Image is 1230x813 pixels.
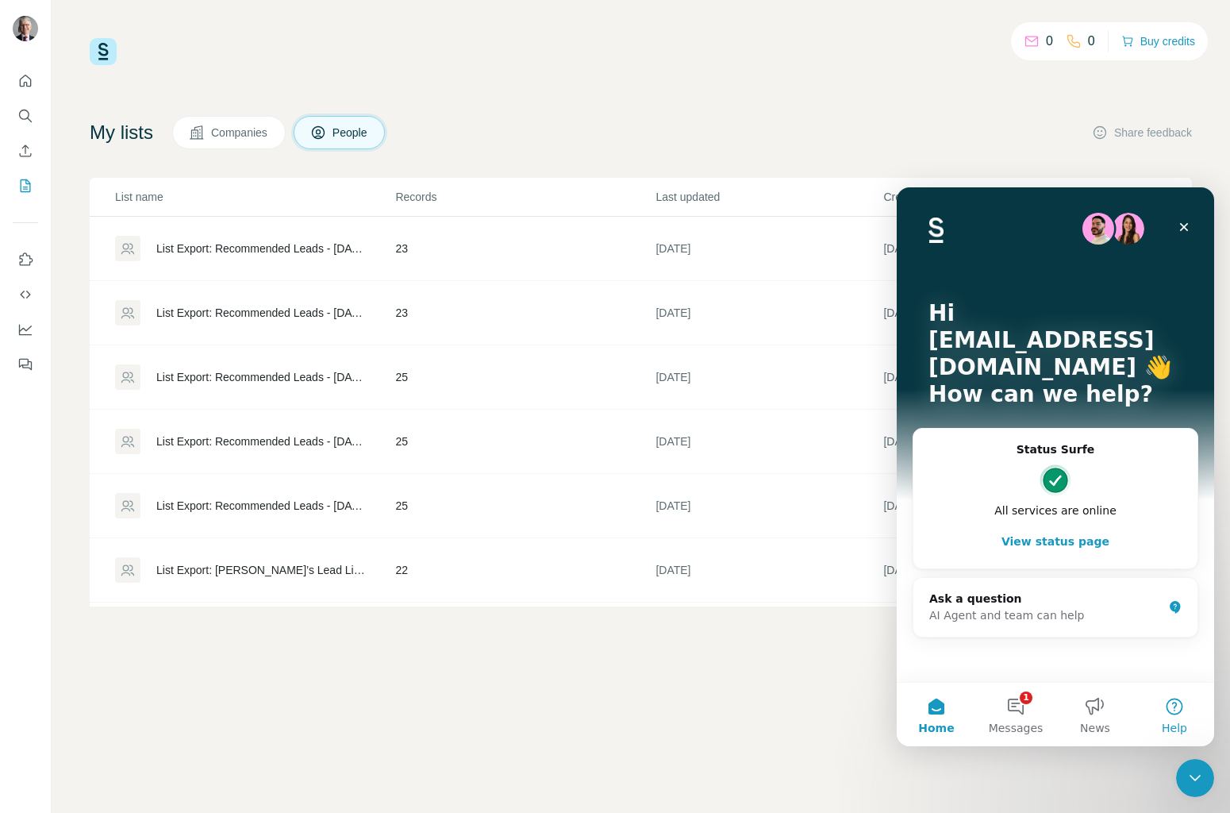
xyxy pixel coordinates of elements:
[1088,32,1095,51] p: 0
[13,315,38,344] button: Dashboard
[394,538,655,603] td: 22
[13,245,38,274] button: Use Surfe on LinkedIn
[882,538,1110,603] td: [DATE]
[1046,32,1053,51] p: 0
[394,217,655,281] td: 23
[882,281,1110,345] td: [DATE]
[13,171,38,200] button: My lists
[13,67,38,95] button: Quick start
[394,474,655,538] td: 25
[394,410,655,474] td: 25
[1121,30,1195,52] button: Buy credits
[394,345,655,410] td: 25
[156,241,368,256] div: List Export: Recommended Leads - [DATE] 14:08
[90,120,153,145] h4: My lists
[394,603,655,667] td: 25
[655,189,882,205] p: Last updated
[897,187,1214,746] iframe: Intercom live chat
[156,562,368,578] div: List Export: [PERSON_NAME]’s Lead List - [DATE] 23:04
[394,281,655,345] td: 23
[13,137,38,165] button: Enrich CSV
[655,281,882,345] td: [DATE]
[882,603,1110,667] td: [DATE]
[211,125,269,141] span: Companies
[156,369,368,385] div: List Export: Recommended Leads - [DATE] 14:07
[655,217,882,281] td: [DATE]
[332,125,369,141] span: People
[882,217,1110,281] td: [DATE]
[883,189,1109,205] p: Created at
[882,410,1110,474] td: [DATE]
[655,603,882,667] td: [DATE]
[13,280,38,309] button: Use Surfe API
[1176,759,1214,797] iframe: Intercom live chat
[882,345,1110,410] td: [DATE]
[115,189,394,205] p: List name
[395,189,654,205] p: Records
[13,16,38,41] img: Avatar
[156,305,368,321] div: List Export: Recommended Leads - [DATE] 14:07
[882,474,1110,538] td: [DATE]
[13,350,38,379] button: Feedback
[1092,125,1192,141] button: Share feedback
[13,102,38,130] button: Search
[655,345,882,410] td: [DATE]
[655,410,882,474] td: [DATE]
[655,474,882,538] td: [DATE]
[156,433,368,449] div: List Export: Recommended Leads - [DATE] 14:07
[90,38,117,65] img: Surfe Logo
[156,498,368,514] div: List Export: Recommended Leads - [DATE] 14:06
[655,538,882,603] td: [DATE]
